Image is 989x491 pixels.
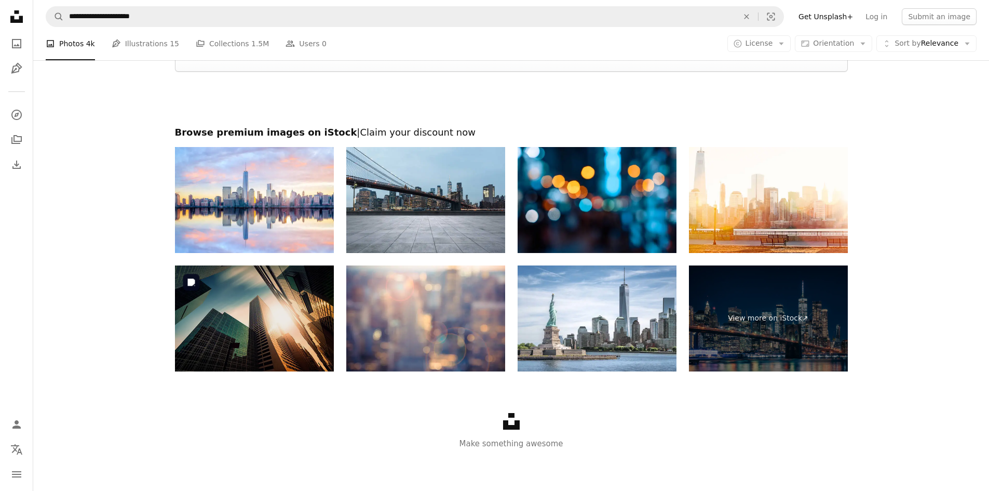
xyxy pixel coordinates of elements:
a: Explore [6,104,27,125]
a: Log in [859,8,893,25]
a: Photos [6,33,27,54]
span: | Claim your discount now [357,127,476,138]
span: Relevance [895,38,958,49]
p: Make something awesome [33,437,989,450]
img: Bokeh light pattern in the city, defocused [518,147,676,253]
img: Manhattan Skyline with the One World Trade Center building at twilight [175,147,334,253]
img: The Statue of Liberty with One World Trade Center background, Landmarks of New York City [518,266,676,371]
a: Collections [6,129,27,150]
button: Menu [6,464,27,485]
span: Sort by [895,39,920,47]
a: Users 0 [286,27,327,60]
button: Visual search [758,7,783,26]
a: Download History [6,154,27,175]
a: Collections 1.5M [196,27,269,60]
a: Illustrations [6,58,27,79]
a: Get Unsplash+ [792,8,859,25]
img: City Blur [346,266,505,371]
button: Submit an image [902,8,977,25]
span: 1.5M [251,38,269,49]
a: Home — Unsplash [6,6,27,29]
button: License [727,35,791,52]
button: Language [6,439,27,460]
a: Illustrations 15 [112,27,179,60]
img: Empty Square of Manhattan [346,147,505,253]
button: Sort byRelevance [876,35,977,52]
img: Manhattan [689,147,848,253]
span: 15 [170,38,179,49]
button: Clear [735,7,758,26]
span: 0 [322,38,327,49]
a: Log in / Sign up [6,414,27,435]
form: Find visuals sitewide [46,6,784,27]
h2: Browse premium images on iStock [175,126,848,139]
button: Search Unsplash [46,7,64,26]
button: Orientation [795,35,872,52]
img: Office skysraper in the sun [175,266,334,371]
span: License [746,39,773,47]
span: Orientation [813,39,854,47]
a: View more on iStock↗ [689,266,848,371]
